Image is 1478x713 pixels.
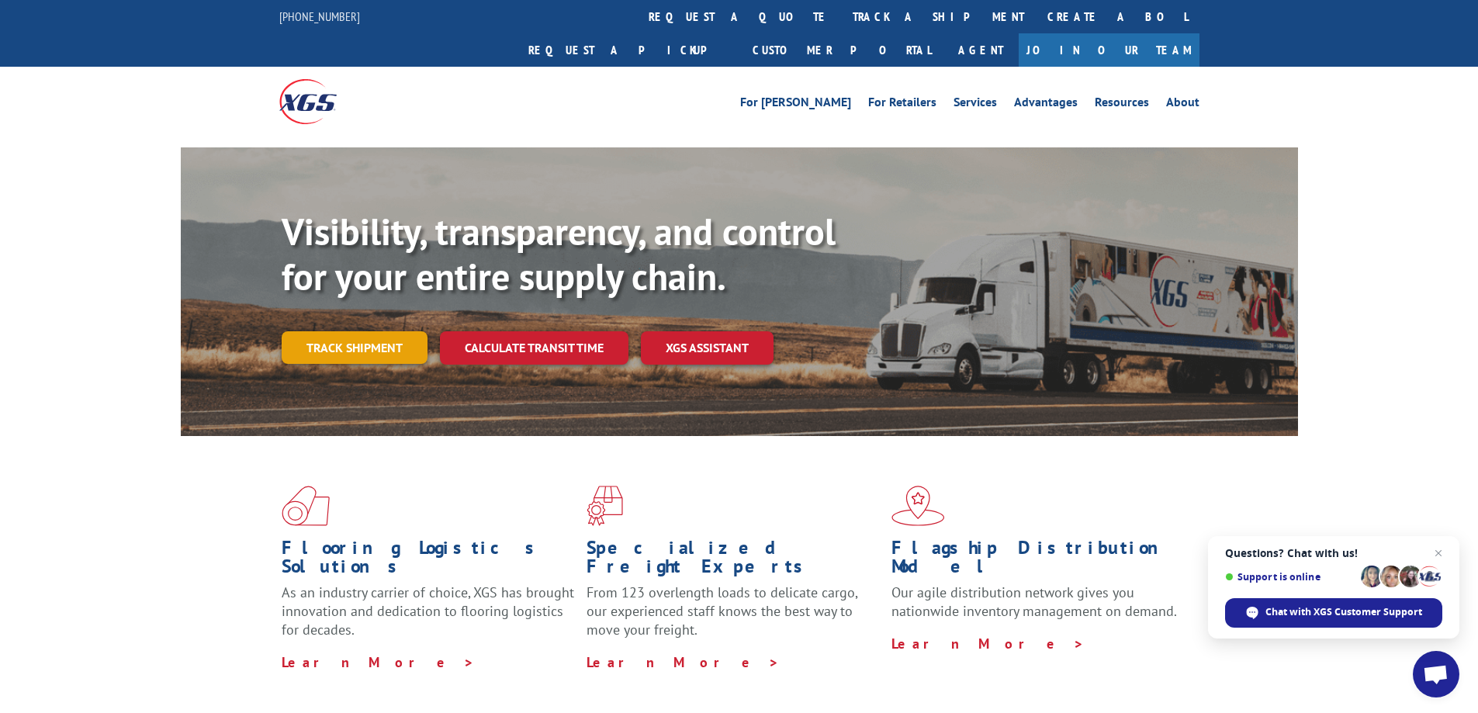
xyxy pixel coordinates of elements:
h1: Flagship Distribution Model [891,538,1185,583]
a: Open chat [1413,651,1459,697]
a: Join Our Team [1019,33,1199,67]
a: Learn More > [891,635,1085,652]
a: Track shipment [282,331,427,364]
span: As an industry carrier of choice, XGS has brought innovation and dedication to flooring logistics... [282,583,574,639]
h1: Specialized Freight Experts [587,538,880,583]
a: Agent [943,33,1019,67]
a: Services [954,96,997,113]
a: Advantages [1014,96,1078,113]
img: xgs-icon-focused-on-flooring-red [587,486,623,526]
h1: Flooring Logistics Solutions [282,538,575,583]
a: XGS ASSISTANT [641,331,774,365]
span: Chat with XGS Customer Support [1225,598,1442,628]
p: From 123 overlength loads to delicate cargo, our experienced staff knows the best way to move you... [587,583,880,652]
span: Support is online [1225,571,1355,583]
a: Customer Portal [741,33,943,67]
a: Learn More > [282,653,475,671]
img: xgs-icon-total-supply-chain-intelligence-red [282,486,330,526]
a: [PHONE_NUMBER] [279,9,360,24]
a: About [1166,96,1199,113]
a: Learn More > [587,653,780,671]
a: For [PERSON_NAME] [740,96,851,113]
a: Resources [1095,96,1149,113]
a: Request a pickup [517,33,741,67]
b: Visibility, transparency, and control for your entire supply chain. [282,207,836,300]
a: For Retailers [868,96,936,113]
span: Chat with XGS Customer Support [1265,605,1422,619]
a: Calculate transit time [440,331,628,365]
img: xgs-icon-flagship-distribution-model-red [891,486,945,526]
span: Questions? Chat with us! [1225,547,1442,559]
span: Our agile distribution network gives you nationwide inventory management on demand. [891,583,1177,620]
